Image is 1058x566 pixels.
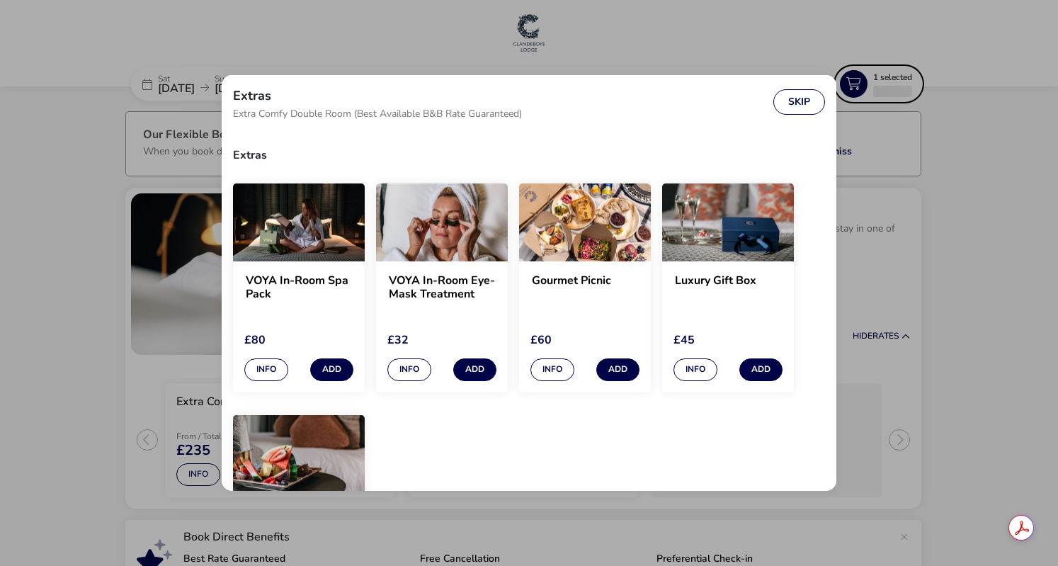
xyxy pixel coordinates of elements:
button: Info [530,358,574,381]
span: £60 [530,332,552,348]
h2: Gourmet Picnic [532,274,638,301]
button: Info [673,358,717,381]
h2: VOYA In-Room Spa Pack [246,274,352,301]
h2: Luxury Gift Box [675,274,781,301]
button: Add [453,358,496,381]
h2: VOYA In-Room Eye-Mask Treatment [389,274,495,301]
button: Skip [773,89,825,115]
button: Info [244,358,288,381]
span: £32 [387,332,409,348]
button: Add [739,358,783,381]
button: Info [387,358,431,381]
span: Extra Comfy Double Room (Best Available B&B Rate Guaranteed) [233,109,522,119]
button: Add [310,358,353,381]
span: £80 [244,332,266,348]
h2: Extras [233,89,271,102]
button: Add [596,358,639,381]
div: extras selection modal [222,75,836,491]
h3: Extras [233,138,825,172]
span: £45 [673,332,695,348]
